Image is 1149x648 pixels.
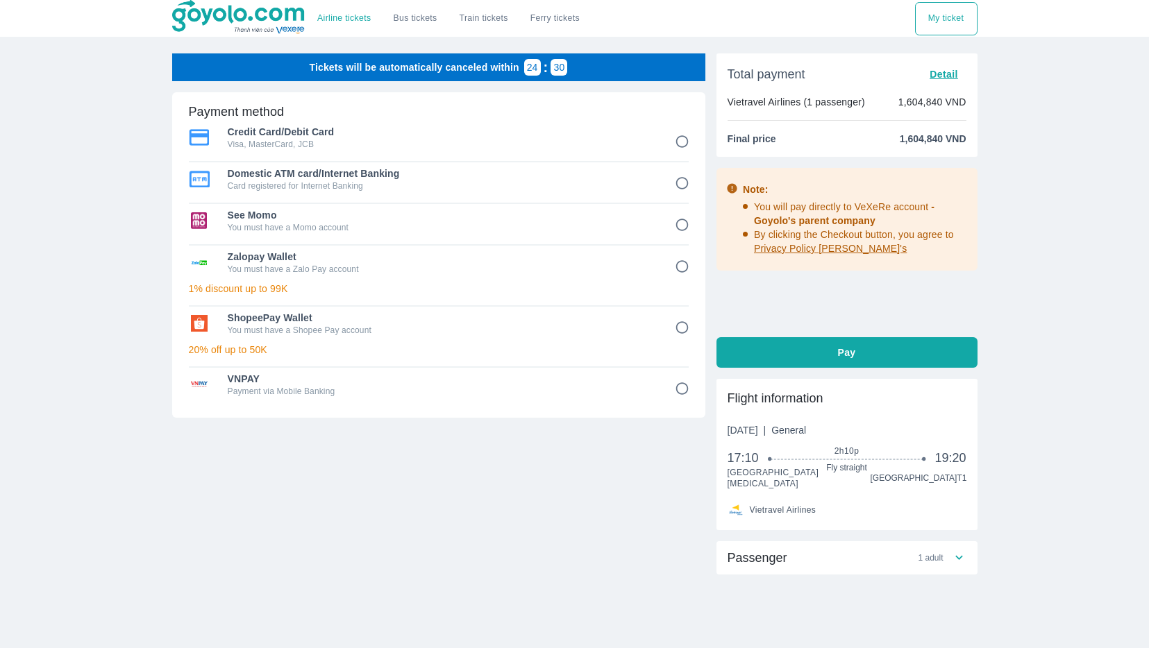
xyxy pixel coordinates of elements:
[754,201,934,226] span: - Goyolo's parent company
[228,222,655,233] p: You must have a Momo account
[189,162,689,196] div: Thẻ ATM nội địa/Internet BankingDomestic ATM card/Internet BankingCard registered for Internet Ba...
[228,311,655,325] span: ShopeePay Wallet
[310,60,519,74] p: Tickets will be automatically canceled within
[838,346,856,359] span: Pay
[728,549,787,566] span: Passenger
[541,60,551,74] p: :
[228,125,655,139] span: Credit Card/Debit Card
[189,246,689,279] div: Ví ZalopayZalopay WalletYou must have a Zalo Pay account
[189,121,689,154] div: Thẻ tín dụng/Thẻ ghi nợCredit Card/Debit CardVisa, MasterCard, JCB
[189,171,210,187] img: Thẻ ATM nội địa/Internet Banking
[228,167,655,180] span: Domestic ATM card/Internet Banking
[728,450,771,466] span: 17:10
[771,425,806,436] span: General
[189,376,210,393] img: VNPAY
[915,2,978,35] div: choose transportation mode
[554,60,565,74] p: 30
[189,282,689,296] p: 1% discount up to 99K
[189,129,210,146] img: Thẻ tín dụng/Thẻ ghi nợ
[189,103,285,120] h6: Payment method
[770,445,923,457] span: 2h10p
[871,472,966,484] span: [GEOGRAPHIC_DATA] T1
[189,307,689,340] div: Ví ShopeePayShopeePay WalletYou must have a Shopee Pay account
[728,423,807,437] span: [DATE]
[764,425,766,436] span: |
[750,504,816,515] span: Vietravel Airlines
[228,386,655,397] p: Payment via Mobile Banking
[770,462,923,473] span: Fly straight
[934,450,966,466] span: 19:20
[228,325,655,336] p: You must have a Shopee Pay account
[317,13,371,24] a: Airline tickets
[228,208,655,222] span: See Momo
[228,372,655,386] span: VNPAY
[393,13,437,24] a: Bus tickets
[189,343,689,357] p: 20% off up to 50K
[754,243,907,254] span: Privacy Policy [PERSON_NAME]'s
[743,182,968,196] div: Note:
[189,315,210,332] img: Ví ShopeePay
[189,212,210,229] img: Ví Momo
[189,368,689,401] div: VNPAYVNPAYPayment via Mobile Banking
[728,66,805,83] span: Total payment
[930,69,958,80] span: Detail
[189,204,689,237] div: Ví MomoSee MomoYou must have a Momo account
[716,337,978,368] button: Pay
[189,254,210,271] img: Ví Zalopay
[915,2,978,35] button: My ticket
[228,264,655,275] p: You must have a Zalo Pay account
[228,250,655,264] span: Zalopay Wallet
[306,2,591,35] div: choose transportation mode
[519,2,591,35] button: Ferry tickets
[728,390,966,407] div: Flight information
[728,95,865,109] p: Vietravel Airlines (1 passenger)
[918,552,943,563] span: 1 adult
[922,65,966,84] button: Detail
[728,132,776,146] span: Final price
[754,228,968,255] p: By clicking the Checkout button, you agree to
[754,201,934,226] span: You will pay directly to VeXeRe account
[228,139,655,150] p: Visa, MasterCard, JCB
[716,541,978,574] div: Passenger1 adult
[228,180,655,191] p: Card registered for Internet Banking
[448,2,519,35] a: Train tickets
[527,60,538,74] p: 24
[898,95,966,109] p: 1,604,840 VND
[900,132,966,146] span: 1,604,840 VND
